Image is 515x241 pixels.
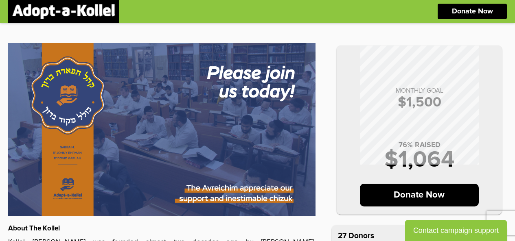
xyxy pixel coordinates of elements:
p: Donate Now [360,184,479,206]
span: 27 [338,232,346,240]
p: $ [345,96,494,109]
p: Donate Now [452,8,493,15]
img: u0VoB9Uliv.XnN1VgpEBM.jpg [8,43,316,216]
img: logonobg.png [12,4,115,19]
p: Donors [348,232,374,240]
strong: About The Kollel [8,225,60,232]
p: MONTHLY GOAL [345,87,494,94]
button: Contact campaign support [405,220,507,241]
